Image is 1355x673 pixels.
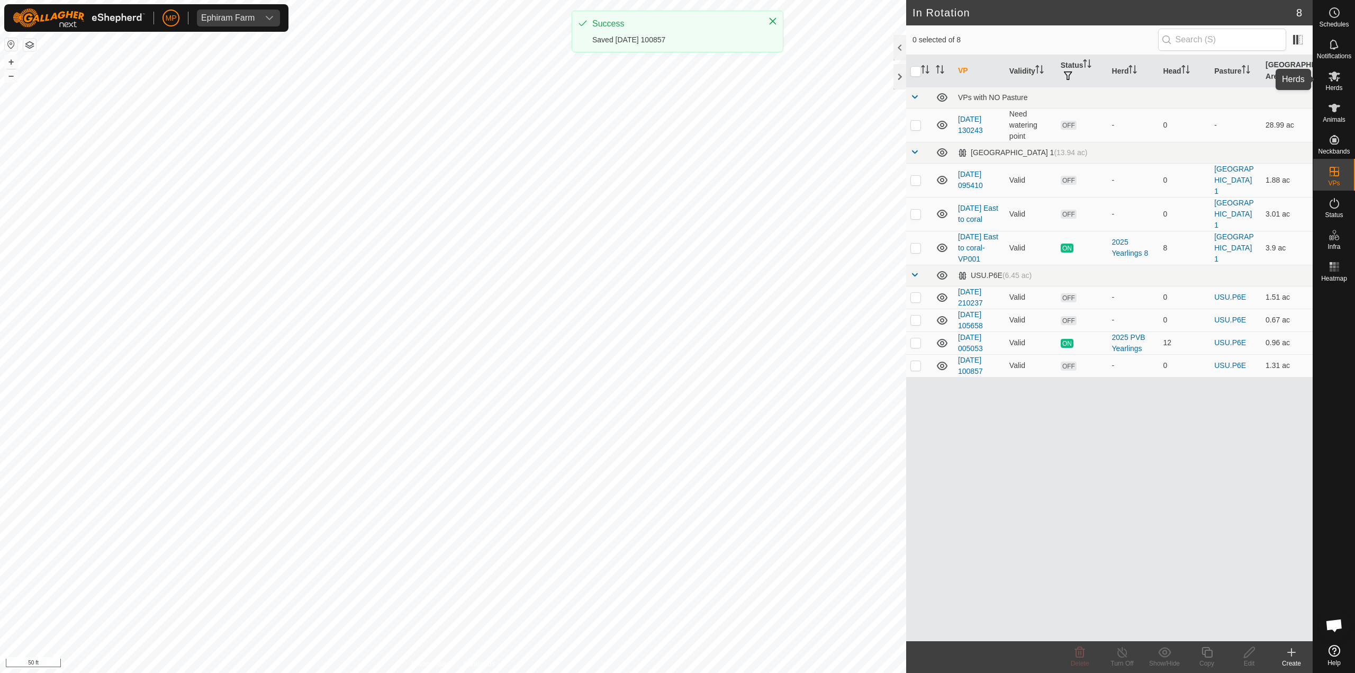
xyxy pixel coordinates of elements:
[921,67,929,75] p-sorticon: Activate to sort
[1186,659,1228,668] div: Copy
[1159,55,1210,87] th: Head
[1261,197,1313,231] td: 3.01 ac
[1313,641,1355,670] a: Help
[765,14,780,29] button: Close
[1005,331,1056,354] td: Valid
[958,271,1032,280] div: USU.P6E
[1112,237,1155,259] div: 2025 Yearlings 8
[1261,108,1313,142] td: 28.99 ac
[1112,120,1155,131] div: -
[954,55,1005,87] th: VP
[13,8,145,28] img: Gallagher Logo
[201,14,255,22] div: Ephiram Farm
[1261,309,1313,331] td: 0.67 ac
[1321,275,1347,282] span: Heatmap
[1261,231,1313,265] td: 3.9 ac
[958,333,983,353] a: [DATE] 005053
[1159,331,1210,354] td: 12
[958,232,998,263] a: [DATE] East to coral-VP001
[1112,209,1155,220] div: -
[592,34,757,46] div: Saved [DATE] 100857
[958,93,1308,102] div: VPs with NO Pasture
[1112,175,1155,186] div: -
[1261,286,1313,309] td: 1.51 ac
[1159,309,1210,331] td: 0
[958,148,1087,157] div: [GEOGRAPHIC_DATA] 1
[1159,354,1210,377] td: 0
[1319,21,1349,28] span: Schedules
[913,34,1158,46] span: 0 selected of 8
[1005,286,1056,309] td: Valid
[1210,108,1261,142] td: -
[1325,212,1343,218] span: Status
[1054,148,1087,157] span: (13.94 ac)
[1061,293,1077,302] span: OFF
[1061,339,1073,348] span: ON
[1159,231,1210,265] td: 8
[936,67,944,75] p-sorticon: Activate to sort
[958,356,983,375] a: [DATE] 100857
[1214,293,1246,301] a: USU.P6E
[1214,232,1254,263] a: [GEOGRAPHIC_DATA] 1
[1112,315,1155,326] div: -
[1005,163,1056,197] td: Valid
[5,38,17,51] button: Reset Map
[1002,271,1032,280] span: (6.45 ac)
[1061,121,1077,130] span: OFF
[1108,55,1159,87] th: Herd
[1101,659,1143,668] div: Turn Off
[1261,163,1313,197] td: 1.88 ac
[1005,108,1056,142] td: Need watering point
[1005,55,1056,87] th: Validity
[1261,55,1313,87] th: [GEOGRAPHIC_DATA] Area
[1005,354,1056,377] td: Valid
[1061,176,1077,185] span: OFF
[958,204,998,223] a: [DATE] East to coral
[1159,286,1210,309] td: 0
[958,288,983,307] a: [DATE] 210237
[1317,53,1351,59] span: Notifications
[1214,338,1246,347] a: USU.P6E
[1061,244,1073,253] span: ON
[1061,210,1077,219] span: OFF
[1158,29,1286,51] input: Search (S)
[1214,165,1254,195] a: [GEOGRAPHIC_DATA] 1
[592,17,757,30] div: Success
[1159,197,1210,231] td: 0
[1128,67,1137,75] p-sorticon: Activate to sort
[1261,331,1313,354] td: 0.96 ac
[5,69,17,82] button: –
[1005,231,1056,265] td: Valid
[1325,85,1342,91] span: Herds
[259,10,280,26] div: dropdown trigger
[958,310,983,330] a: [DATE] 105658
[1327,244,1340,250] span: Infra
[23,39,36,51] button: Map Layers
[1210,55,1261,87] th: Pasture
[1214,316,1246,324] a: USU.P6E
[1056,55,1108,87] th: Status
[1112,360,1155,371] div: -
[1181,67,1190,75] p-sorticon: Activate to sort
[1318,148,1350,155] span: Neckbands
[464,659,495,669] a: Contact Us
[1071,660,1089,667] span: Delete
[5,56,17,68] button: +
[1242,67,1250,75] p-sorticon: Activate to sort
[166,13,177,24] span: MP
[1061,362,1077,371] span: OFF
[1035,67,1044,75] p-sorticon: Activate to sort
[1143,659,1186,668] div: Show/Hide
[1005,309,1056,331] td: Valid
[1323,116,1345,123] span: Animals
[1061,316,1077,325] span: OFF
[958,115,983,134] a: [DATE] 130243
[1318,609,1350,641] a: Open chat
[1328,180,1340,186] span: VPs
[1112,332,1155,354] div: 2025 PVB Yearlings
[1228,659,1270,668] div: Edit
[958,170,983,190] a: [DATE] 095410
[913,6,1296,19] h2: In Rotation
[1214,199,1254,229] a: [GEOGRAPHIC_DATA] 1
[1159,163,1210,197] td: 0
